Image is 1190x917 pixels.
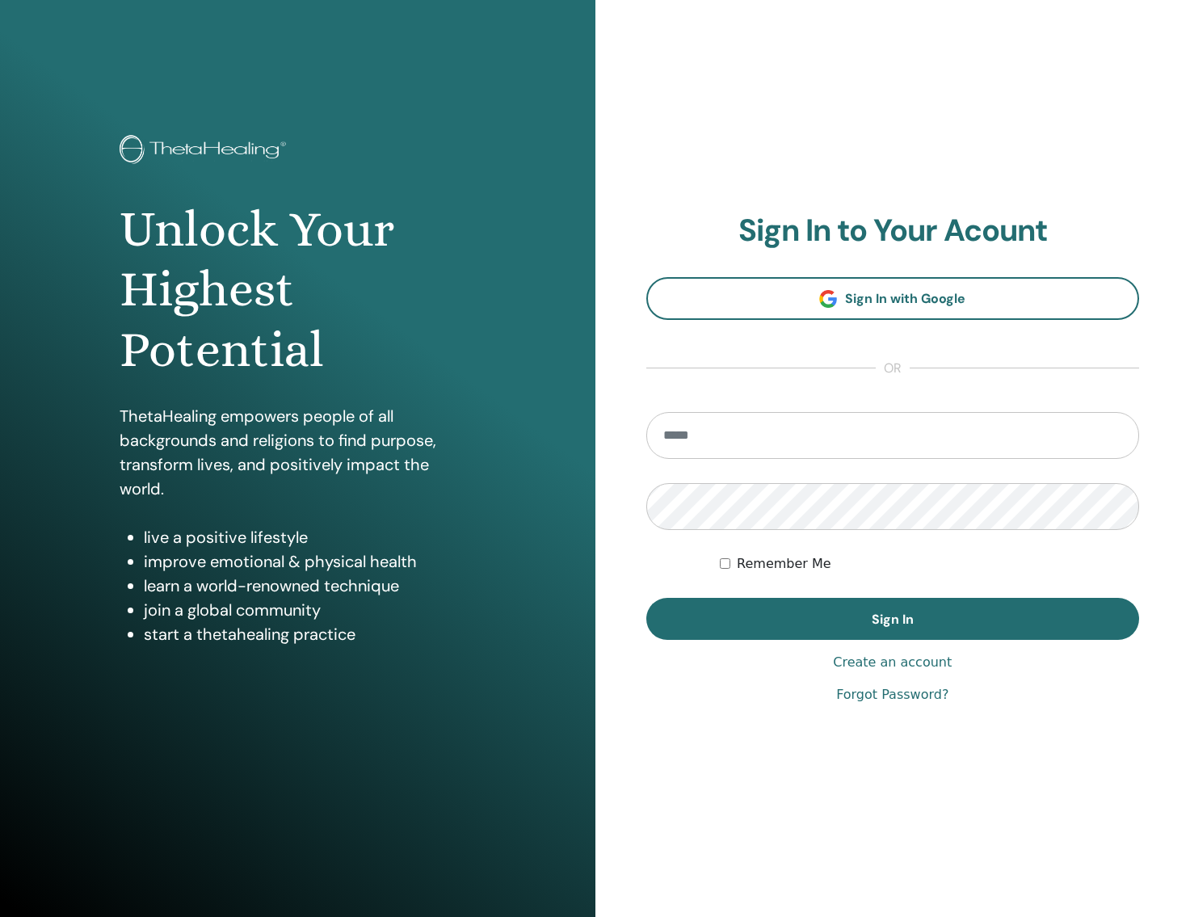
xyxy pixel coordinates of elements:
[646,212,1140,250] h2: Sign In to Your Acount
[144,525,476,549] li: live a positive lifestyle
[737,554,831,574] label: Remember Me
[144,598,476,622] li: join a global community
[836,685,948,705] a: Forgot Password?
[845,290,965,307] span: Sign In with Google
[144,622,476,646] li: start a thetahealing practice
[144,574,476,598] li: learn a world-renowned technique
[876,359,910,378] span: or
[833,653,952,672] a: Create an account
[120,200,476,380] h1: Unlock Your Highest Potential
[646,277,1140,320] a: Sign In with Google
[872,611,914,628] span: Sign In
[120,404,476,501] p: ThetaHealing empowers people of all backgrounds and religions to find purpose, transform lives, a...
[144,549,476,574] li: improve emotional & physical health
[720,554,1139,574] div: Keep me authenticated indefinitely or until I manually logout
[646,598,1140,640] button: Sign In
